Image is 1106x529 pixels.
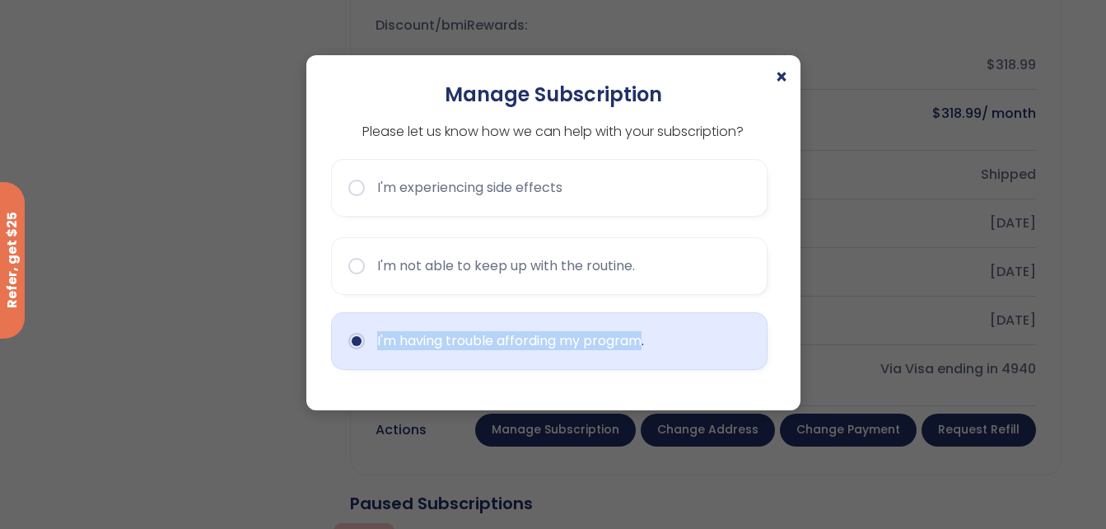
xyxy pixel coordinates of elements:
p: Please let us know how we can help with your subscription? [331,121,776,143]
button: I'm not able to keep up with the routine. [331,237,768,295]
h2: Manage Subscription [331,80,776,109]
button: I'm experiencing side effects [331,159,768,217]
button: I'm having trouble affording my program. [331,312,768,370]
span: × [775,68,788,87]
